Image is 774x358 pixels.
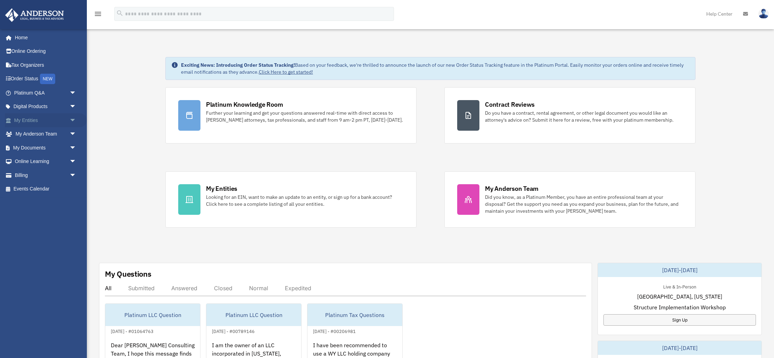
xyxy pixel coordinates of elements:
[181,62,690,75] div: Based on your feedback, we're thrilled to announce the launch of our new Order Status Tracking fe...
[485,194,683,214] div: Did you know, as a Platinum Member, you have an entire professional team at your disposal? Get th...
[598,263,761,277] div: [DATE]-[DATE]
[5,31,83,44] a: Home
[307,327,361,334] div: [DATE] - #00206981
[69,113,83,128] span: arrow_drop_down
[637,292,722,301] span: [GEOGRAPHIC_DATA], [US_STATE]
[307,304,402,326] div: Platinum Tax Questions
[69,141,83,155] span: arrow_drop_down
[5,182,87,196] a: Events Calendar
[206,109,404,123] div: Further your learning and get your questions answered real-time with direct access to [PERSON_NAM...
[69,127,83,141] span: arrow_drop_down
[5,100,87,114] a: Digital Productsarrow_drop_down
[181,62,295,68] strong: Exciting News: Introducing Order Status Tracking!
[259,69,313,75] a: Click Here to get started!
[444,87,695,144] a: Contract Reviews Do you have a contract, rental agreement, or other legal document you would like...
[206,327,260,334] div: [DATE] - #00789146
[206,184,237,193] div: My Entities
[5,72,87,86] a: Order StatusNEW
[165,171,417,228] a: My Entities Looking for an EIN, want to make an update to an entity, or sign up for a bank accoun...
[758,9,769,19] img: User Pic
[206,194,404,208] div: Looking for an EIN, want to make an update to an entity, or sign up for a bank account? Click her...
[69,168,83,182] span: arrow_drop_down
[165,87,417,144] a: Platinum Knowledge Room Further your learning and get your questions answered real-time with dire...
[105,304,200,326] div: Platinum LLC Question
[69,86,83,100] span: arrow_drop_down
[206,304,301,326] div: Platinum LLC Question
[5,168,87,182] a: Billingarrow_drop_down
[105,327,159,334] div: [DATE] - #01064763
[5,113,87,127] a: My Entitiesarrow_drop_down
[634,303,726,311] span: Structure Implementation Workshop
[658,283,702,290] div: Live & In-Person
[5,141,87,155] a: My Documentsarrow_drop_down
[214,285,232,292] div: Closed
[485,109,683,123] div: Do you have a contract, rental agreement, or other legal document you would like an attorney's ad...
[485,100,535,109] div: Contract Reviews
[5,155,87,169] a: Online Learningarrow_drop_down
[5,44,87,58] a: Online Ordering
[128,285,155,292] div: Submitted
[603,314,756,326] a: Sign Up
[5,86,87,100] a: Platinum Q&Aarrow_drop_down
[485,184,538,193] div: My Anderson Team
[105,269,151,279] div: My Questions
[69,100,83,114] span: arrow_drop_down
[40,74,55,84] div: NEW
[105,285,112,292] div: All
[598,341,761,355] div: [DATE]-[DATE]
[285,285,311,292] div: Expedited
[5,127,87,141] a: My Anderson Teamarrow_drop_down
[116,9,124,17] i: search
[444,171,695,228] a: My Anderson Team Did you know, as a Platinum Member, you have an entire professional team at your...
[94,10,102,18] i: menu
[171,285,197,292] div: Answered
[206,100,283,109] div: Platinum Knowledge Room
[69,155,83,169] span: arrow_drop_down
[249,285,268,292] div: Normal
[3,8,66,22] img: Anderson Advisors Platinum Portal
[94,12,102,18] a: menu
[5,58,87,72] a: Tax Organizers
